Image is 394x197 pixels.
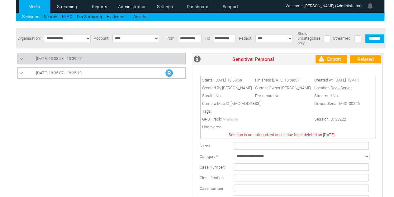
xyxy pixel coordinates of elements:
[200,175,224,180] span: Classification
[19,55,184,62] a: [DATE] 13:38:58 - 13:39:57
[333,93,338,98] span: No
[202,109,212,114] span: Tags:
[84,2,115,11] a: Reports
[335,78,362,82] span: [DATE] 13:41:11
[133,14,146,19] a: Assets
[215,78,242,82] span: [DATE] 13:38:58
[22,14,39,19] a: Sessions
[164,28,177,48] td: From:
[19,69,184,77] a: [DATE] 18:35:07 - 18:35:19
[150,2,180,11] a: Settings
[202,78,214,82] span: Starts:
[36,71,82,75] span: [DATE] 18:35:07 - 18:35:19
[203,28,211,48] td: To:
[222,86,252,90] span: [PERSON_NAME]
[316,55,347,63] a: Export
[216,93,221,98] span: No
[297,31,320,45] span: Show uncategorise only:
[237,28,254,48] td: Redact:
[215,2,245,11] a: Support
[314,78,334,82] span: Created At:
[201,84,254,92] td: Created By:
[200,154,218,159] label: Category *
[36,56,82,61] span: [DATE] 13:38:58 - 13:39:57
[313,92,363,100] td: Streamed:
[202,53,304,65] td: Sensitive: Personal
[286,3,362,8] span: Welcome, [PERSON_NAME] (Administrator)
[183,2,213,11] a: Dashboard
[230,101,260,106] span: [MAC_ADDRESS]
[16,28,42,48] td: Organisation:
[200,144,211,148] label: Name
[201,100,313,107] td: Camera Mac ID:
[92,28,111,48] td: Account:
[62,14,72,19] a: RTAC
[200,165,225,170] span: Case Number:
[19,2,49,11] a: Media
[314,117,334,121] span: Session ID:
[107,14,124,19] a: Evidence
[229,132,335,137] span: Session is un-categorized and is due to be deleted on [DATE].
[255,78,271,82] span: Finishes:
[339,101,360,106] span: M4G-00276
[117,2,147,11] a: Administration
[274,93,279,98] span: No
[313,84,363,92] td: Location:
[77,14,102,19] a: Dip Sampling
[350,55,381,63] a: Related
[254,92,313,100] td: Pre-record:
[201,92,254,100] td: Stealth:
[272,78,299,82] span: [DATE] 13:39:57
[202,117,222,121] span: GPS Track:
[200,186,223,191] span: Case number
[254,84,313,92] td: Current Owner:
[44,14,57,19] a: Search
[366,2,374,9] img: bell24.png
[165,69,173,77] img: R_Indication.svg
[281,86,311,90] span: [PERSON_NAME]
[52,2,82,11] a: Streaming
[330,86,352,90] span: Dock Server
[335,117,346,121] span: 33222
[314,101,338,106] span: Device Serial:
[202,125,222,129] span: UserName:
[333,36,351,41] span: Streamed:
